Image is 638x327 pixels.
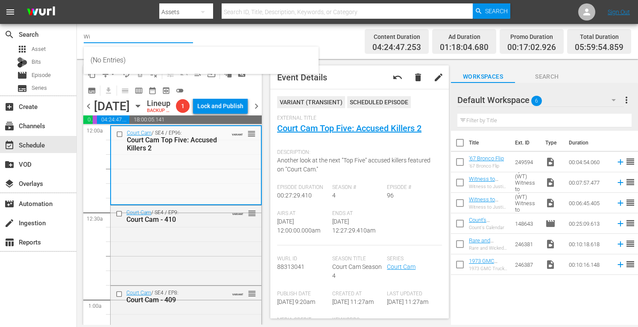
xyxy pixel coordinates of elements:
a: Court Cam [387,263,416,270]
span: Publish Date [277,291,328,298]
span: Wurl Id [277,256,328,262]
a: Sign Out [608,9,630,15]
svg: Add to Schedule [616,239,625,249]
th: Duration [564,131,615,155]
span: chevron_right [251,101,262,112]
button: reorder [247,129,256,138]
span: preview_outlined [162,86,170,95]
div: Promo Duration [507,31,556,43]
div: Court Cam - 410 [126,215,221,224]
span: Revert to Primary Episode [392,72,403,82]
span: subtitles_outlined [88,86,96,95]
svg: Add to Schedule [616,178,625,187]
span: more_vert [621,95,632,105]
span: Another look at the next "Top Five" accused killers featured on "Court Cam." [277,157,430,173]
span: Episode [32,71,51,80]
button: delete [408,67,428,88]
span: 4 [332,192,336,199]
span: 00:17:02.926 [93,115,97,124]
a: '67 Bronco Flip [469,155,504,162]
button: reorder [248,209,256,217]
div: Court Cam Top Five: Accused Killers 2 [127,136,221,152]
span: Keywords [332,317,383,324]
span: chevron_left [83,101,94,112]
button: reorder [248,289,256,298]
span: Overlays [4,179,15,189]
span: Channels [4,121,15,131]
div: Lineup [147,99,173,108]
div: Court Cam - 409 [126,296,221,304]
svg: Add to Schedule [616,198,625,208]
span: [DATE] 9:20am [277,298,315,305]
span: Reports [4,237,15,247]
td: 00:04:54.060 [565,152,612,172]
span: Bits [32,58,41,66]
span: reorder [247,129,256,138]
td: 00:10:16.148 [565,254,612,275]
span: 04:24:47.253 [97,115,129,124]
span: Series [387,256,438,262]
span: Episode # [387,184,438,191]
div: 1973 GMC Truck Gets EPIC Air Brush [469,266,508,271]
svg: Add to Schedule [616,219,625,228]
span: Episode [17,70,27,80]
span: [DATE] 12:27:29.410am [332,218,375,234]
svg: Add to Schedule [616,157,625,167]
span: Episode [545,218,556,229]
a: Court Cam [126,209,151,215]
span: Month Calendar View [146,84,159,97]
div: BACKUP WILL DELIVER: [DATE] 4a (local) [147,108,173,114]
span: VOD [4,159,15,170]
span: 01:18:04.680 [83,115,93,124]
span: 05:59:54.859 [575,43,623,53]
span: delete [413,72,423,82]
span: Ingestion [4,218,15,228]
span: reorder [248,289,256,298]
div: (No Entries) [91,50,312,71]
div: Rare and Wicked 1962 [PERSON_NAME] [469,245,508,251]
td: 00:07:57.477 [565,172,612,193]
span: VARIANT [232,209,243,215]
button: undo [387,67,408,88]
div: Content Duration [372,31,421,43]
span: Season Title [332,256,383,262]
a: Court Cam [127,130,152,136]
a: Witness to Justice by A&E (WT) Witness to Justice: [PERSON_NAME] 150 [469,196,508,235]
span: 6 [531,92,542,110]
span: Series [17,83,27,94]
button: Lock and Publish [193,98,248,114]
span: Search [485,3,508,19]
div: Lock and Publish [197,98,243,114]
span: Series [32,84,47,92]
span: Episode Duration [277,184,328,191]
span: reorder [248,209,256,218]
span: 01:18:04.680 [440,43,489,53]
a: Court Cam Top Five: Accused Killers 2 [277,123,421,133]
td: 00:10:18.618 [565,234,612,254]
span: Asset [32,45,46,53]
div: / SE4 / EP96: [127,130,221,152]
span: edit [433,72,444,82]
td: Witness to Justice by A&E (WT) Witness to Justice: [PERSON_NAME] 150 [512,172,542,193]
svg: Add to Schedule [616,260,625,269]
td: 246387 [512,254,542,275]
span: Video [545,259,556,270]
span: reorder [625,177,635,187]
div: VARIANT ( TRANSIENT ) [277,96,345,108]
span: menu [5,7,15,17]
span: 1 [176,103,190,109]
span: Season # [332,184,383,191]
button: Search [473,3,510,19]
span: Created At [332,291,383,298]
div: Witness to Justice by A&E (WT) Witness to Justice: [PERSON_NAME] 150 [469,184,508,189]
span: 88313041 [277,263,304,270]
span: Media Credit [277,317,328,324]
th: Title [469,131,510,155]
div: Ad Duration [440,31,489,43]
td: 246381 [512,234,542,254]
td: 249594 [512,152,542,172]
span: Workspaces [451,71,515,82]
span: Create Series Block [85,84,99,97]
span: 24 hours Lineup View is OFF [173,84,187,97]
span: Day Calendar View [115,82,132,99]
